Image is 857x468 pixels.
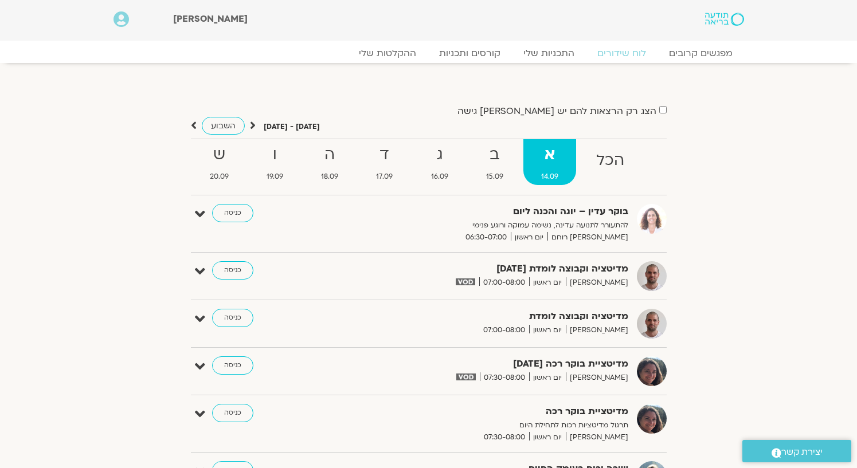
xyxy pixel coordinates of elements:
[413,139,466,185] a: ג16.09
[523,171,576,183] span: 14.09
[479,277,529,289] span: 07:00-08:00
[480,431,529,443] span: 07:30-08:00
[358,171,410,183] span: 17.09
[202,117,245,135] a: השבוע
[303,171,356,183] span: 18.09
[347,404,628,419] strong: מדיטציית בוקר רכה
[358,142,410,168] strong: ד
[547,231,628,243] span: [PERSON_NAME] רוחם
[480,372,529,384] span: 07:30-08:00
[347,204,628,219] strong: בוקר עדין – יוגה והכנה ליום
[781,445,823,460] span: יצירת קשר
[347,309,628,324] strong: מדיטציה וקבוצה לומדת
[523,142,576,168] strong: א
[529,431,566,443] span: יום ראשון
[358,139,410,185] a: ד17.09
[566,372,628,384] span: [PERSON_NAME]
[303,142,356,168] strong: ה
[347,356,628,372] strong: מדיטציית בוקר רכה [DATE]
[456,278,475,285] img: vodicon
[413,142,466,168] strong: ג
[192,171,246,183] span: 20.09
[529,324,566,336] span: יום ראשון
[586,48,658,59] a: לוח שידורים
[578,139,642,185] a: הכל
[212,356,253,375] a: כניסה
[212,204,253,222] a: כניסה
[192,139,246,185] a: ש20.09
[523,139,576,185] a: א14.09
[468,139,521,185] a: ב15.09
[456,373,475,380] img: vodicon
[114,48,744,59] nav: Menu
[529,277,566,289] span: יום ראשון
[264,121,320,133] p: [DATE] - [DATE]
[212,261,253,280] a: כניסה
[529,372,566,384] span: יום ראשון
[249,139,301,185] a: ו19.09
[566,431,628,443] span: [PERSON_NAME]
[428,48,512,59] a: קורסים ותכניות
[457,106,656,116] label: הצג רק הרצאות להם יש [PERSON_NAME] גישה
[742,440,851,462] a: יצירת קשר
[468,171,521,183] span: 15.09
[249,171,301,183] span: 19.09
[347,419,628,431] p: תרגול מדיטציות רכות לתחילת היום
[566,324,628,336] span: [PERSON_NAME]
[173,13,248,25] span: [PERSON_NAME]
[658,48,744,59] a: מפגשים קרובים
[347,48,428,59] a: ההקלטות שלי
[566,277,628,289] span: [PERSON_NAME]
[468,142,521,168] strong: ב
[461,231,511,243] span: 06:30-07:00
[347,219,628,231] p: להתעורר לתנועה עדינה, נשימה עמוקה ורוגע פנימי
[212,309,253,327] a: כניסה
[511,231,547,243] span: יום ראשון
[192,142,246,168] strong: ש
[512,48,586,59] a: התכניות שלי
[249,142,301,168] strong: ו
[413,171,466,183] span: 16.09
[347,261,628,277] strong: מדיטציה וקבוצה לומדת [DATE]
[578,148,642,174] strong: הכל
[303,139,356,185] a: ה18.09
[211,120,236,131] span: השבוע
[212,404,253,422] a: כניסה
[479,324,529,336] span: 07:00-08:00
